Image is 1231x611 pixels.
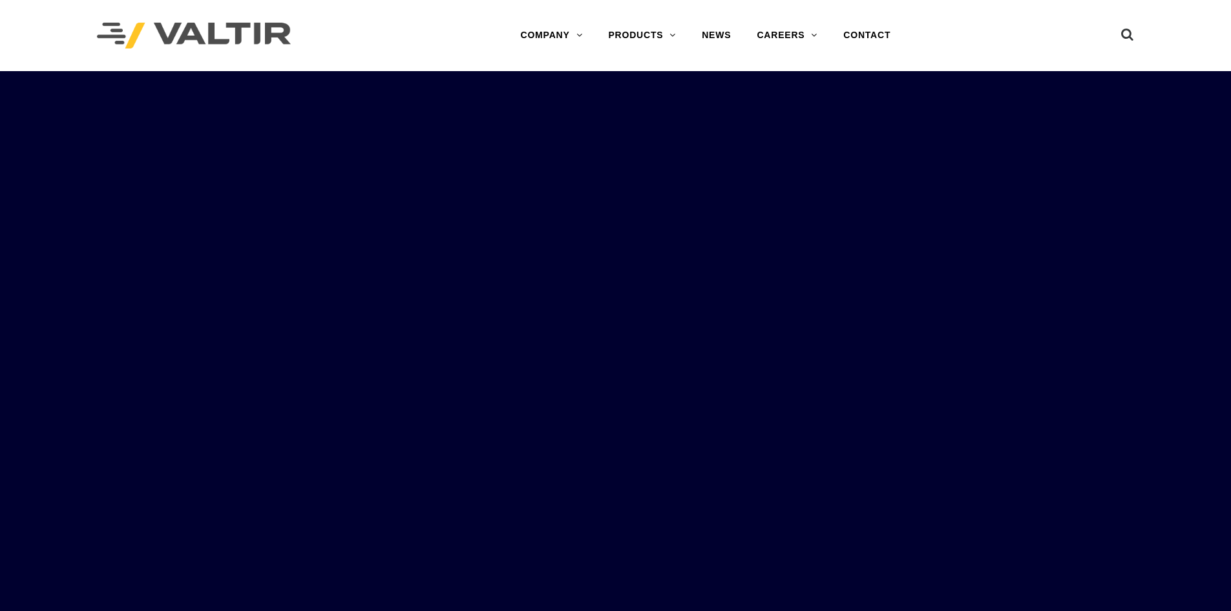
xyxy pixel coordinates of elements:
[744,23,830,48] a: CAREERS
[689,23,744,48] a: NEWS
[830,23,903,48] a: CONTACT
[507,23,595,48] a: COMPANY
[97,23,291,49] img: Valtir
[595,23,689,48] a: PRODUCTS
